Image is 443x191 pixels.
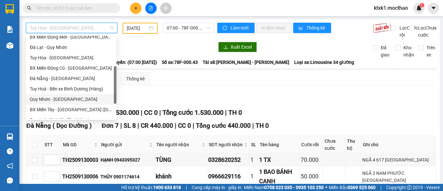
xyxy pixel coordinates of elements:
[26,63,116,73] div: BX Miền Đông Cũ - Tuy Hoà
[153,185,181,190] strong: 1900 633 818
[167,23,210,33] span: 07:00 - 78F-000.43
[30,65,113,72] div: BX Miền Đông Cũ - [GEOGRAPHIC_DATA]
[362,170,435,184] div: NGÃ 3 NAM PHƯỚC [GEOGRAPHIC_DATA]
[323,136,345,154] th: Chưa cước
[162,59,198,66] span: Số xe: 78F-000.43
[102,122,119,129] span: Đơn 7
[208,155,248,164] div: 0328620252
[61,154,100,166] td: TH2509130003
[431,5,437,11] span: caret-down
[428,3,439,14] button: caret-down
[231,24,249,31] span: Làm mới
[228,109,242,116] span: TH 0
[26,42,116,53] div: Đà Lạt - Quy Nhơn
[27,6,31,10] span: search
[301,155,322,164] div: 70.000
[225,109,227,116] span: |
[7,177,13,184] span: message
[175,122,176,129] span: |
[141,109,142,116] span: |
[100,109,139,116] span: CR 1.530.000
[420,3,424,7] sup: 1
[256,122,269,129] span: TH 0
[196,122,251,129] span: Tổng cước 440.000
[156,141,200,148] span: Tên người nhận
[207,166,249,187] td: 0966629116
[130,3,141,14] button: plus
[217,23,255,33] button: syncLàm mới
[407,185,412,190] span: copyright
[101,141,148,148] span: Người gửi
[256,23,292,33] button: In đơn chọn
[155,154,207,166] td: TÙNG
[101,173,153,180] div: THỦY 0901174614
[26,122,92,129] span: Đà Nẵng ( Dọc Đường )
[421,3,423,7] span: 1
[26,73,116,84] div: Đà Nẵng - Tuy Hoà
[30,116,113,124] div: Tuy Hoà - BX Miền Tây (Hàng)
[7,148,13,154] span: question-circle
[259,155,298,164] div: 1 TX
[159,109,161,116] span: |
[222,26,228,31] span: sync
[110,59,157,66] span: Chuyến: (07:00 [DATE])
[325,186,327,189] span: ⚪️
[416,5,422,11] img: icon-new-feature
[6,26,13,33] img: solution-icon
[144,109,158,116] span: CC 0
[250,172,257,181] div: 1
[149,6,153,10] span: file-add
[127,25,148,32] input: 13/09/2025
[264,185,324,190] strong: 0708 023 035 - 0935 103 250
[244,184,324,191] span: Miền Nam
[160,3,172,14] button: aim
[259,167,298,186] div: 1 BAO BÁNH CANH
[361,136,436,154] th: Ghi chú
[156,172,206,181] div: khánh
[397,24,419,39] span: Lọc Cước rồi
[30,75,113,82] div: Đà Nẵng - [GEOGRAPHIC_DATA]
[209,141,243,148] span: SĐT người nhận
[6,42,13,49] img: warehouse-icon
[193,122,194,129] span: |
[62,173,98,181] div: TH2509130006
[26,104,116,115] div: BX Miền Tây - Tuy Hoà (Hàng)
[424,44,438,58] span: Trên xe
[249,136,258,154] th: SL
[369,4,413,12] span: ktxk1.mocthao
[6,133,13,140] img: warehouse-icon
[294,59,354,66] span: Loại xe: Limousine 34 giường
[101,156,153,163] div: HẠNH 0943395327
[121,184,181,191] span: Hỗ trợ kỹ thuật:
[141,122,173,129] span: CR 440.000
[306,24,326,31] span: Thống kê
[30,96,113,103] div: Quy Nhơn - [GEOGRAPHIC_DATA]
[30,23,114,33] span: Tuy Hòa - Đà Nẵng
[26,53,116,63] div: Tuy Hòa - Đà Lạt
[415,24,437,39] span: Lọc Chưa cước
[26,94,116,104] div: Quy Nhơn - Đà Lạt
[155,166,207,187] td: khánh
[362,156,435,163] div: NGÃ 4 617 [GEOGRAPHIC_DATA]
[300,136,323,154] th: Cước rồi
[63,141,93,148] span: Mã GD
[26,32,116,42] div: BX Miền Đông Mới - Tuy Hòa
[61,166,100,187] td: TH2509130006
[30,54,113,61] div: Tuy Hòa - [GEOGRAPHIC_DATA]
[30,44,113,51] div: Đà Lạt - Quy Nhơn
[6,4,14,14] img: logo-vxr
[252,122,254,129] span: |
[223,45,228,50] span: download
[43,136,61,154] th: STT
[301,172,322,181] div: 50.000
[62,156,98,164] div: TH2509130003
[163,6,168,10] span: aim
[138,122,139,129] span: |
[26,84,116,94] div: Tuy Hoà - Bến xe Bình Dương (Hàng)
[250,155,257,164] div: 1
[126,75,145,82] div: Thống kê
[218,42,257,52] button: downloadXuất Excel
[30,33,113,41] div: BX Miền Đông Mới - [GEOGRAPHIC_DATA]
[348,185,376,190] strong: 0369 525 060
[345,136,361,154] th: Thu hộ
